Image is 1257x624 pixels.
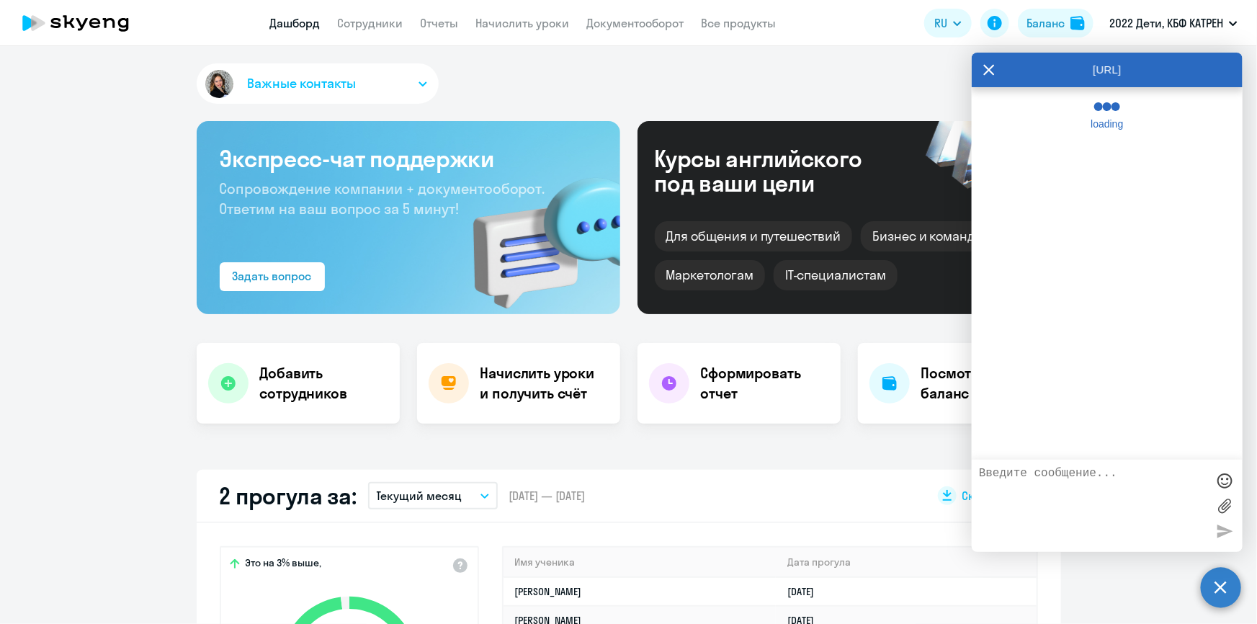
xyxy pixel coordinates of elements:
[934,14,947,32] span: RU
[270,16,321,30] a: Дашборд
[1082,118,1132,130] span: loading
[377,487,462,504] p: Текущий месяц
[220,179,545,218] span: Сопровождение компании + документооборот. Ответим на ваш вопрос за 5 минут!
[504,548,777,577] th: Имя ученика
[220,144,597,173] h3: Экспресс-чат поддержки
[701,363,829,404] h4: Сформировать отчет
[962,488,1038,504] span: Скачать отчет
[1102,6,1245,40] button: 2022 Дети, КБФ КАТРЕН
[787,585,826,598] a: [DATE]
[655,260,765,290] div: Маркетологам
[587,16,684,30] a: Документооборот
[368,482,498,509] button: Текущий месяц
[338,16,403,30] a: Сотрудники
[476,16,570,30] a: Начислить уроки
[220,481,357,510] h2: 2 прогула за:
[921,363,1050,404] h4: Посмотреть баланс
[1018,9,1093,37] button: Балансbalance
[861,221,1032,251] div: Бизнес и командировки
[421,16,459,30] a: Отчеты
[655,146,901,195] div: Курсы английского под ваши цели
[776,548,1036,577] th: Дата прогула
[233,267,312,285] div: Задать вопрос
[197,63,439,104] button: Важные контакты
[220,262,325,291] button: Задать вопрос
[509,488,586,504] span: [DATE] — [DATE]
[655,221,853,251] div: Для общения и путешествий
[1214,495,1235,517] label: Лимит 10 файлов
[515,585,582,598] a: [PERSON_NAME]
[480,363,606,404] h4: Начислить уроки и получить счёт
[1026,14,1065,32] div: Баланс
[1070,16,1085,30] img: balance
[702,16,777,30] a: Все продукты
[260,363,388,404] h4: Добавить сотрудников
[452,152,620,314] img: bg-img
[248,74,356,93] span: Важные контакты
[924,9,972,37] button: RU
[774,260,898,290] div: IT-специалистам
[202,67,236,101] img: avatar
[246,556,322,574] span: Это на 3% выше,
[1109,14,1223,32] p: 2022 Дети, КБФ КАТРЕН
